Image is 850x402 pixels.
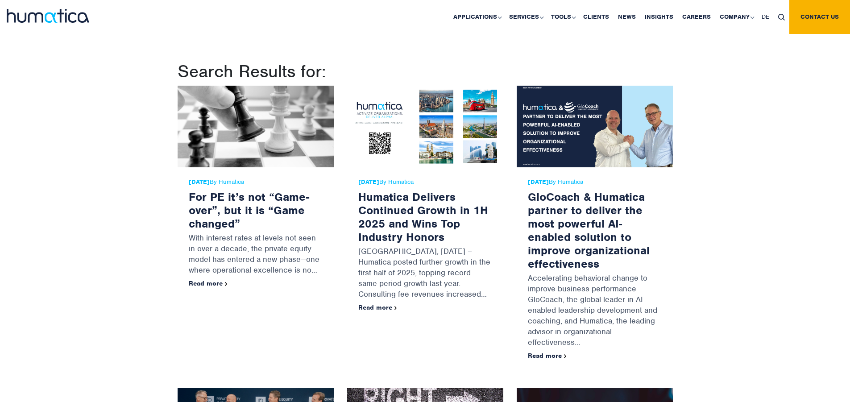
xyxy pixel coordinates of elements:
[358,178,492,186] span: By Humatica
[358,178,379,186] strong: [DATE]
[189,178,323,186] span: By Humatica
[358,244,492,304] p: [GEOGRAPHIC_DATA], [DATE] – Humatica posted further growth in the first half of 2025, topping rec...
[347,86,503,167] img: Humatica Delivers Continued Growth in 1H 2025 and Wins Top Industry Honors
[178,86,334,167] img: For PE it’s not “Game-over”, but it is “Game changed”
[528,178,662,186] span: By Humatica
[564,354,567,358] img: arrowicon
[178,61,673,82] h1: Search Results for:
[762,13,769,21] span: DE
[189,279,228,287] a: Read more
[528,178,549,186] strong: [DATE]
[394,306,397,310] img: arrowicon
[528,352,567,360] a: Read more
[358,303,397,311] a: Read more
[225,282,228,286] img: arrowicon
[517,86,673,167] img: GloCoach & Humatica partner to deliver the most powerful AI-enabled solution to improve organizat...
[528,270,662,352] p: Accelerating behavioral change to improve business performance GloCoach, the global leader in AI-...
[778,14,785,21] img: search_icon
[358,190,488,244] a: Humatica Delivers Continued Growth in 1H 2025 and Wins Top Industry Honors
[528,190,650,271] a: GloCoach & Humatica partner to deliver the most powerful AI-enabled solution to improve organizat...
[189,178,210,186] strong: [DATE]
[189,190,309,231] a: For PE it’s not “Game-over”, but it is “Game changed”
[7,9,89,23] img: logo
[189,230,323,280] p: With interest rates at levels not seen in over a decade, the private equity model has entered a n...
